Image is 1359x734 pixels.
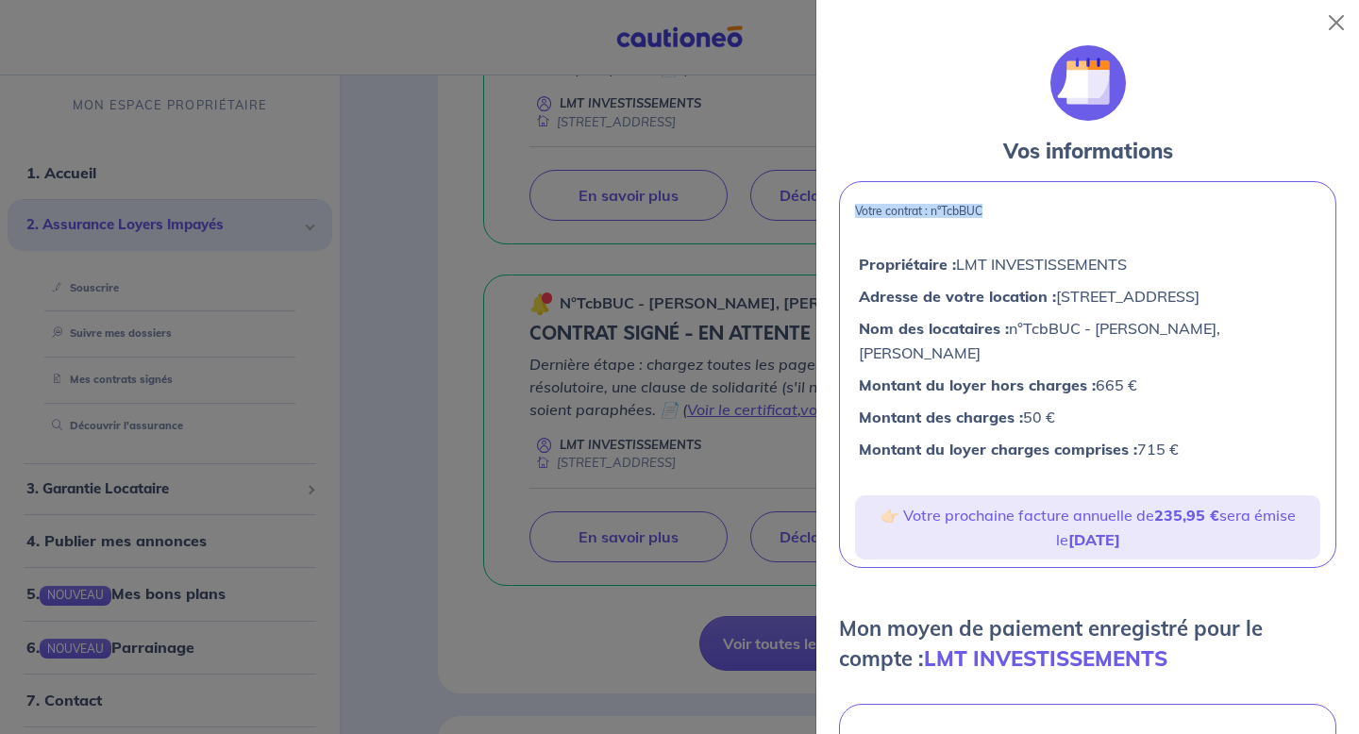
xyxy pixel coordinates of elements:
button: Close [1321,8,1351,38]
strong: Adresse de votre location : [859,287,1056,306]
img: illu_calendar.svg [1050,45,1126,121]
p: [STREET_ADDRESS] [859,284,1317,309]
p: n°TcbBUC - [PERSON_NAME], [PERSON_NAME] [859,316,1317,365]
p: 665 € [859,373,1317,397]
strong: [DATE] [1068,530,1120,549]
strong: Montant du loyer charges comprises : [859,440,1137,459]
strong: Propriétaire : [859,255,956,274]
p: 50 € [859,405,1317,429]
p: Mon moyen de paiement enregistré pour le compte : [839,613,1336,674]
p: LMT INVESTISSEMENTS [859,252,1317,276]
p: 715 € [859,437,1317,461]
strong: Nom des locataires : [859,319,1009,338]
p: 👉🏻 Votre prochaine facture annuelle de sera émise le [863,503,1313,552]
p: Votre contrat : n°TcbBUC [855,205,1320,218]
strong: Montant du loyer hors charges : [859,375,1096,394]
strong: Montant des charges : [859,408,1023,426]
strong: LMT INVESTISSEMENTS [924,645,1167,672]
strong: Vos informations [1003,138,1173,164]
strong: 235,95 € [1154,506,1219,525]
